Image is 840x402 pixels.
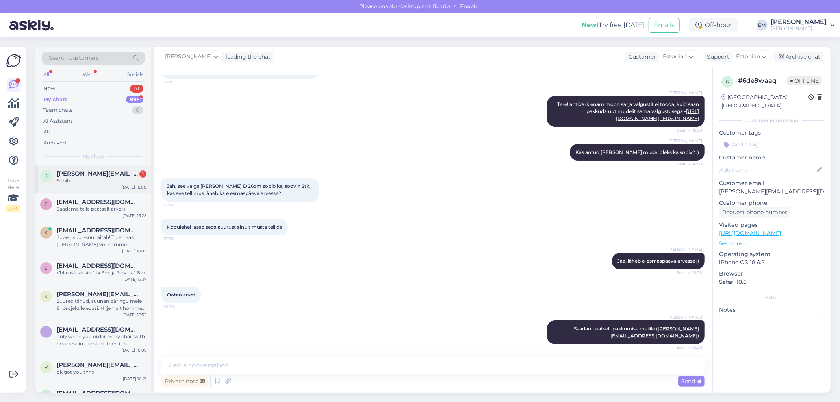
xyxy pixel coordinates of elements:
[130,85,143,93] div: 41
[122,213,146,219] div: [DATE] 13:28
[719,154,824,162] p: Customer name
[6,205,20,212] div: 2 / 3
[45,293,48,299] span: k
[736,52,760,61] span: Estonian
[45,329,47,335] span: i
[771,19,827,25] div: [PERSON_NAME]
[719,294,824,301] div: Extra
[57,390,139,397] span: timo.heering@gmail.com
[719,199,824,207] p: Customer phone
[45,364,48,370] span: v
[771,19,835,31] a: [PERSON_NAME][PERSON_NAME]
[663,52,687,61] span: Estonian
[123,276,146,282] div: [DATE] 13:17
[721,93,808,110] div: [GEOGRAPHIC_DATA], [GEOGRAPHIC_DATA]
[164,202,193,208] span: 17:55
[689,18,738,32] div: Off-hour
[625,53,656,61] div: Customer
[43,96,68,104] div: My chats
[126,69,145,80] div: Socials
[719,179,824,187] p: Customer email
[704,53,729,61] div: Support
[57,269,146,276] div: Vbla ostaks siis 1 tk 3m, ja 3-pack 1.8m
[719,306,824,314] p: Notes
[6,53,21,68] img: Askly Logo
[123,376,146,382] div: [DATE] 10:21
[774,52,823,62] div: Archive chat
[57,326,139,333] span: ignatjev.aleksei@gmail.com
[757,20,768,31] div: EM
[132,106,143,114] div: 0
[668,138,702,144] span: [PERSON_NAME]
[164,236,193,242] span: 17:59
[787,76,822,85] span: Offline
[82,69,95,80] div: Web
[6,177,20,212] div: Look Here
[161,376,208,387] div: Private note
[167,292,195,298] span: Ootan arvet
[719,165,815,174] input: Add name
[57,262,139,269] span: leho@meie.biz
[719,207,790,218] div: Request phone number
[43,106,72,114] div: Team chats
[719,187,824,196] p: [PERSON_NAME][EMAIL_ADDRESS][DOMAIN_NAME]
[43,85,55,93] div: New
[582,21,599,29] b: New!
[575,149,699,155] span: Kas antud [PERSON_NAME] mudel oleks ka sobiv? :)
[45,173,48,179] span: k
[164,79,193,85] span: 16:21
[673,127,702,133] span: Seen ✓ 16:50
[668,314,702,320] span: [PERSON_NAME]
[45,201,48,207] span: e
[738,76,787,85] div: # 6de9waaq
[45,265,48,271] span: l
[43,128,50,136] div: All
[57,206,146,213] div: Saadame teile peatselt arve :)
[57,198,139,206] span: engeli.salus@gmail.com
[57,333,146,347] div: only when you order every chair with headrest in the start, then it is possible..
[681,378,701,385] span: Send
[557,101,700,121] span: Tere! antidark enam moon sarja valgustit ei tooda, kuid saan pakkuda uut mudelit sama valgustusega -
[43,139,66,147] div: Archived
[668,246,702,252] span: [PERSON_NAME]
[126,96,143,104] div: 99+
[122,312,146,318] div: [DATE] 16:52
[719,258,824,267] p: iPhone OS 18.6.2
[673,345,702,350] span: Seen ✓ 18:00
[719,230,781,237] a: [URL][DOMAIN_NAME]
[617,258,699,264] span: Jaa, läheb e-esmaspäeva arvesse :)
[719,139,824,150] input: Add a tag
[57,227,139,234] span: ketlinsaksakulm@gmail.com
[673,270,702,276] span: Seen ✓ 18:00
[771,25,827,31] div: [PERSON_NAME]
[726,79,729,85] span: 6
[122,248,146,254] div: [DATE] 16:03
[719,129,824,137] p: Customer tags
[574,326,699,339] span: Saadan peatselt pakkumise meilile ( )
[167,224,282,230] span: Kodulehel laseb seda suurust ainult musta tellida
[49,54,99,62] span: Search customers
[43,117,72,125] div: AI Assistant
[57,298,146,312] div: Suured tänud, suunan päringu meie äriprojektile edasi. Hiljemalt homme tehakse pakkumine :)
[83,153,104,160] span: My chats
[719,221,824,229] p: Visited pages
[45,230,48,235] span: k
[57,177,146,184] div: Sobib
[57,369,146,376] div: ok got you thnx
[139,170,146,178] div: 1
[165,52,212,61] span: [PERSON_NAME]
[719,270,824,278] p: Browser
[164,304,193,309] span: 18:00
[57,361,139,369] span: viktors@bunins.lv
[582,20,645,30] div: Try free [DATE]:
[719,278,824,286] p: Safari 18.6
[57,170,139,177] span: katre.talgre@gmail.com
[223,53,271,61] div: leading the chat
[57,234,146,248] div: Super, suur-suur aitäh! Tulen kas [PERSON_NAME] või homme kindlasti läbi :)
[719,117,824,124] div: Customer information
[122,184,146,190] div: [DATE] 18:00
[458,3,481,10] span: Enable
[42,69,51,80] div: All
[649,18,680,33] button: Emails
[167,183,312,196] span: Jah, see valge [PERSON_NAME] D 26cm sobib ka, soovin 2tk, kas see tellimus läheb ka e esmaspäeva ...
